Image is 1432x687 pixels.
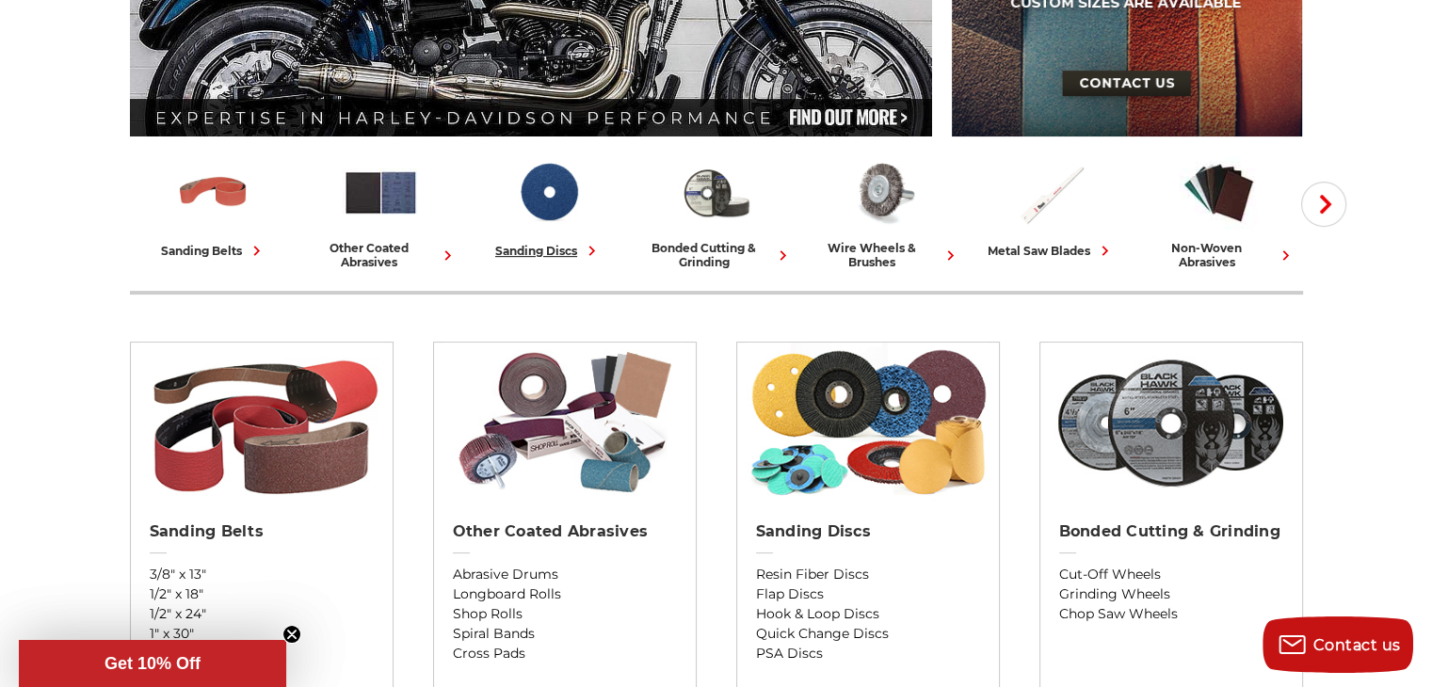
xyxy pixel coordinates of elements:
[442,343,686,503] img: Other Coated Abrasives
[453,624,677,644] a: Spiral Bands
[1049,343,1293,503] img: Bonded Cutting & Grinding
[808,241,960,269] div: wire wheels & brushes
[453,584,677,604] a: Longboard Rolls
[756,624,980,644] a: Quick Change Discs
[845,153,923,232] img: Wire Wheels & Brushes
[161,241,266,261] div: sanding belts
[756,522,980,541] h2: Sanding Discs
[305,241,458,269] div: other coated abrasives
[1059,604,1283,624] a: Chop Saw Wheels
[677,153,755,232] img: Bonded Cutting & Grinding
[19,640,286,687] div: Get 10% OffClose teaser
[1301,182,1346,227] button: Next
[453,522,677,541] h2: Other Coated Abrasives
[756,565,980,584] a: Resin Fiber Discs
[150,584,374,604] a: 1/2" x 18"
[756,584,980,604] a: Flap Discs
[342,153,420,232] img: Other Coated Abrasives
[137,153,290,261] a: sanding belts
[1313,636,1401,654] span: Contact us
[150,624,374,644] a: 1" x 30"
[139,343,383,503] img: Sanding Belts
[756,644,980,663] a: PSA Discs
[1263,616,1413,673] button: Contact us
[1180,153,1258,232] img: Non-woven Abrasives
[305,153,458,269] a: other coated abrasives
[640,153,793,269] a: bonded cutting & grinding
[282,625,301,644] button: Close teaser
[453,565,677,584] a: Abrasive Drums
[1059,522,1283,541] h2: Bonded Cutting & Grinding
[808,153,960,269] a: wire wheels & brushes
[453,644,677,663] a: Cross Pads
[150,565,374,584] a: 3/8" x 13"
[509,153,587,232] img: Sanding Discs
[1143,241,1295,269] div: non-woven abrasives
[150,604,374,624] a: 1/2" x 24"
[473,153,625,261] a: sanding discs
[988,241,1115,261] div: metal saw blades
[174,153,252,232] img: Sanding Belts
[640,241,793,269] div: bonded cutting & grinding
[1012,153,1090,232] img: Metal Saw Blades
[495,241,602,261] div: sanding discs
[746,343,990,503] img: Sanding Discs
[756,604,980,624] a: Hook & Loop Discs
[1143,153,1295,269] a: non-woven abrasives
[453,604,677,624] a: Shop Rolls
[1059,565,1283,584] a: Cut-Off Wheels
[975,153,1128,261] a: metal saw blades
[150,522,374,541] h2: Sanding Belts
[1059,584,1283,604] a: Grinding Wheels
[105,654,201,673] span: Get 10% Off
